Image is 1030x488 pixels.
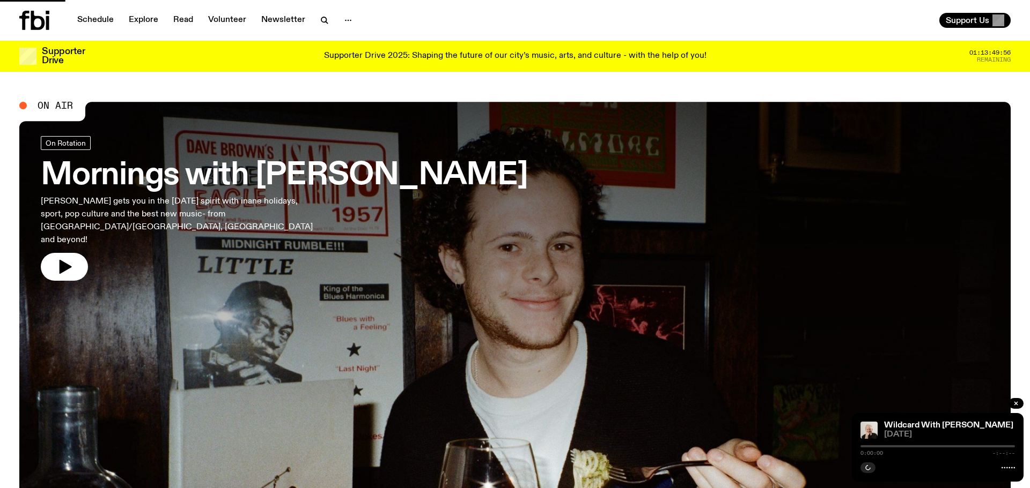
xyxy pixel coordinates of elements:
[167,13,200,28] a: Read
[122,13,165,28] a: Explore
[41,195,315,246] p: [PERSON_NAME] gets you in the [DATE] spirit with inane holidays, sport, pop culture and the best ...
[46,139,86,147] span: On Rotation
[884,431,1015,439] span: [DATE]
[41,136,91,150] a: On Rotation
[71,13,120,28] a: Schedule
[969,50,1011,56] span: 01:13:49:56
[42,47,85,65] h3: Supporter Drive
[977,57,1011,63] span: Remaining
[992,451,1015,456] span: -:--:--
[38,101,73,110] span: On Air
[41,161,528,191] h3: Mornings with [PERSON_NAME]
[946,16,989,25] span: Support Us
[860,451,883,456] span: 0:00:00
[255,13,312,28] a: Newsletter
[324,51,707,61] p: Supporter Drive 2025: Shaping the future of our city’s music, arts, and culture - with the help o...
[41,136,528,281] a: Mornings with [PERSON_NAME][PERSON_NAME] gets you in the [DATE] spirit with inane holidays, sport...
[860,422,878,439] img: Stuart is smiling charmingly, wearing a black t-shirt against a stark white background.
[202,13,253,28] a: Volunteer
[884,421,1013,430] a: Wildcard With [PERSON_NAME]
[939,13,1011,28] button: Support Us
